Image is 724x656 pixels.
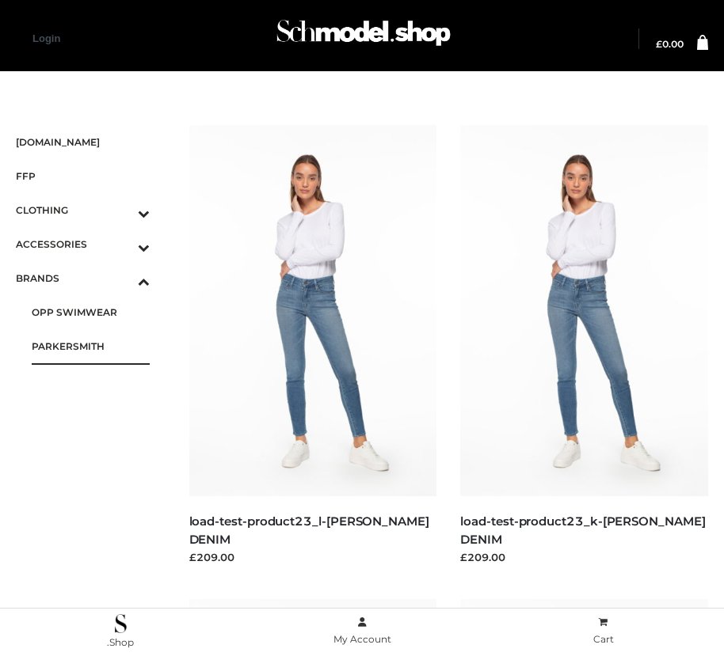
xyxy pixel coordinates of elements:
a: BRANDSToggle Submenu [16,261,150,295]
a: My Account [242,613,483,649]
a: Cart [482,613,724,649]
span: .Shop [107,636,134,648]
a: PARKERSMITH [32,329,150,363]
a: Schmodel Admin 964 [269,13,455,65]
a: load-test-product23_l-[PERSON_NAME] DENIM [189,514,429,547]
span: Cart [593,633,614,645]
img: .Shop [115,614,127,633]
button: Toggle Submenu [94,193,150,227]
span: £ [656,38,662,50]
span: BRANDS [16,269,150,287]
a: CLOTHINGToggle Submenu [16,193,150,227]
div: £209.00 [460,549,708,565]
span: My Account [333,633,391,645]
a: ACCESSORIESToggle Submenu [16,227,150,261]
span: FFP [16,167,150,185]
a: FFP [16,159,150,193]
span: CLOTHING [16,201,150,219]
span: PARKERSMITH [32,337,150,355]
a: load-test-product23_k-[PERSON_NAME] DENIM [460,514,705,547]
span: [DOMAIN_NAME] [16,133,150,151]
span: OPP SWIMWEAR [32,303,150,321]
span: ACCESSORIES [16,235,150,253]
div: £209.00 [189,549,437,565]
img: Schmodel Admin 964 [272,9,455,65]
button: Toggle Submenu [94,227,150,261]
button: Toggle Submenu [94,261,150,295]
a: Login [32,32,60,44]
a: OPP SWIMWEAR [32,295,150,329]
a: [DOMAIN_NAME] [16,125,150,159]
bdi: 0.00 [656,38,684,50]
a: £0.00 [656,40,684,49]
